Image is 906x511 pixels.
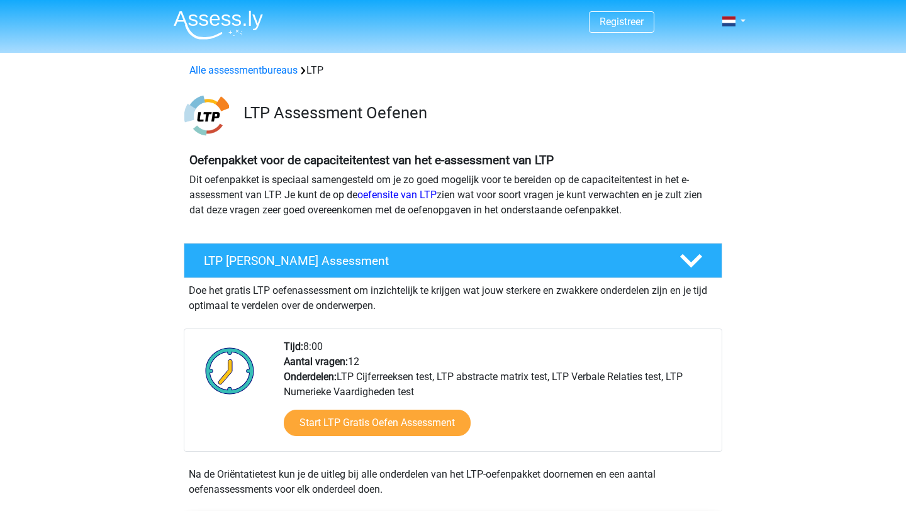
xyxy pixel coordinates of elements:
b: Oefenpakket voor de capaciteitentest van het e-assessment van LTP [189,153,554,167]
a: Alle assessmentbureaus [189,64,298,76]
a: LTP [PERSON_NAME] Assessment [179,243,727,278]
b: Onderdelen: [284,371,337,383]
img: Assessly [174,10,263,40]
a: Start LTP Gratis Oefen Assessment [284,410,471,436]
b: Aantal vragen: [284,356,348,368]
p: Dit oefenpakket is speciaal samengesteld om je zo goed mogelijk voor te bereiden op de capaciteit... [189,172,717,218]
div: Na de Oriëntatietest kun je de uitleg bij alle onderdelen van het LTP-oefenpakket doornemen en ee... [184,467,722,497]
div: Doe het gratis LTP oefenassessment om inzichtelijk te krijgen wat jouw sterkere en zwakkere onder... [184,278,722,313]
b: Tijd: [284,340,303,352]
img: ltp.png [184,93,229,138]
div: LTP [184,63,722,78]
h4: LTP [PERSON_NAME] Assessment [204,254,659,268]
a: oefensite van LTP [357,189,437,201]
a: Registreer [600,16,644,28]
h3: LTP Assessment Oefenen [243,103,712,123]
div: 8:00 12 LTP Cijferreeksen test, LTP abstracte matrix test, LTP Verbale Relaties test, LTP Numerie... [274,339,721,451]
img: Klok [198,339,262,402]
